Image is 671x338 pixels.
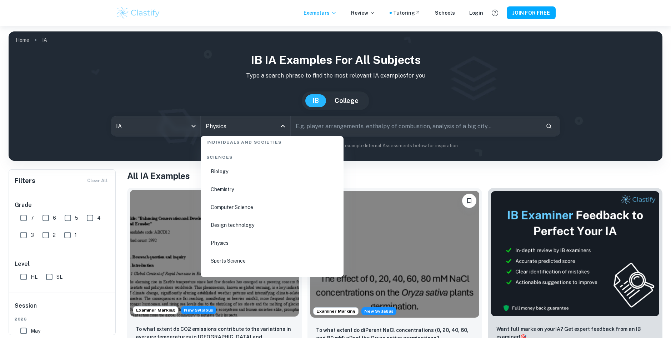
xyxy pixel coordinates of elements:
p: Exemplars [304,9,337,17]
img: ESS IA example thumbnail: To what extent do CO2 emissions contribu [130,190,299,317]
img: Thumbnail [491,191,660,317]
div: Starting from the May 2026 session, the ESS IA requirements have changed. We created this exempla... [361,307,396,315]
div: Sciences [204,148,341,163]
button: Help and Feedback [489,7,501,19]
li: Sports Science [204,253,341,269]
img: ESS IA example thumbnail: To what extent do diPerent NaCl concentr [310,191,479,318]
span: 1 [75,231,77,239]
li: Computer Science [204,199,341,215]
button: Search [543,120,555,132]
span: 7 [31,214,34,222]
li: Chemistry [204,181,341,198]
span: 3 [31,231,34,239]
span: HL [31,273,37,281]
h6: Filters [15,176,35,186]
a: Home [16,35,29,45]
p: Type a search phrase to find the most relevant IA examples for you [14,71,657,80]
h6: Session [15,302,110,316]
p: Not sure what to search for? You can always look through our example Internal Assessments below f... [14,142,657,149]
div: Mathematics [204,269,341,284]
h6: Level [15,260,110,268]
a: Tutoring [393,9,421,17]
button: Close [278,121,288,131]
span: Examiner Marking [314,308,358,314]
img: Clastify logo [116,6,161,20]
span: SL [56,273,62,281]
div: Starting from the May 2026 session, the ESS IA requirements have changed. We created this exempla... [181,306,216,314]
p: IA [42,36,47,44]
h1: All IA Examples [127,169,662,182]
button: College [327,94,366,107]
p: Review [351,9,375,17]
span: 4 [97,214,101,222]
span: 6 [53,214,56,222]
span: 2 [53,231,56,239]
li: Biology [204,163,341,180]
span: New Syllabus [181,306,216,314]
input: E.g. player arrangements, enthalpy of combustion, analysis of a big city... [291,116,540,136]
span: New Syllabus [361,307,396,315]
button: JOIN FOR FREE [507,6,556,19]
span: 5 [75,214,78,222]
div: IA [111,116,200,136]
button: IB [305,94,326,107]
img: profile cover [9,31,662,161]
a: Login [469,9,483,17]
h1: IB IA examples for all subjects [14,51,657,69]
span: 2026 [15,316,110,322]
button: Please log in to bookmark exemplars [462,194,476,208]
span: Examiner Marking [133,307,178,313]
a: Schools [435,9,455,17]
div: Individuals and Societies [204,133,341,148]
h6: Grade [15,201,110,209]
span: May [31,327,40,335]
li: Design technology [204,217,341,233]
li: Physics [204,235,341,251]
